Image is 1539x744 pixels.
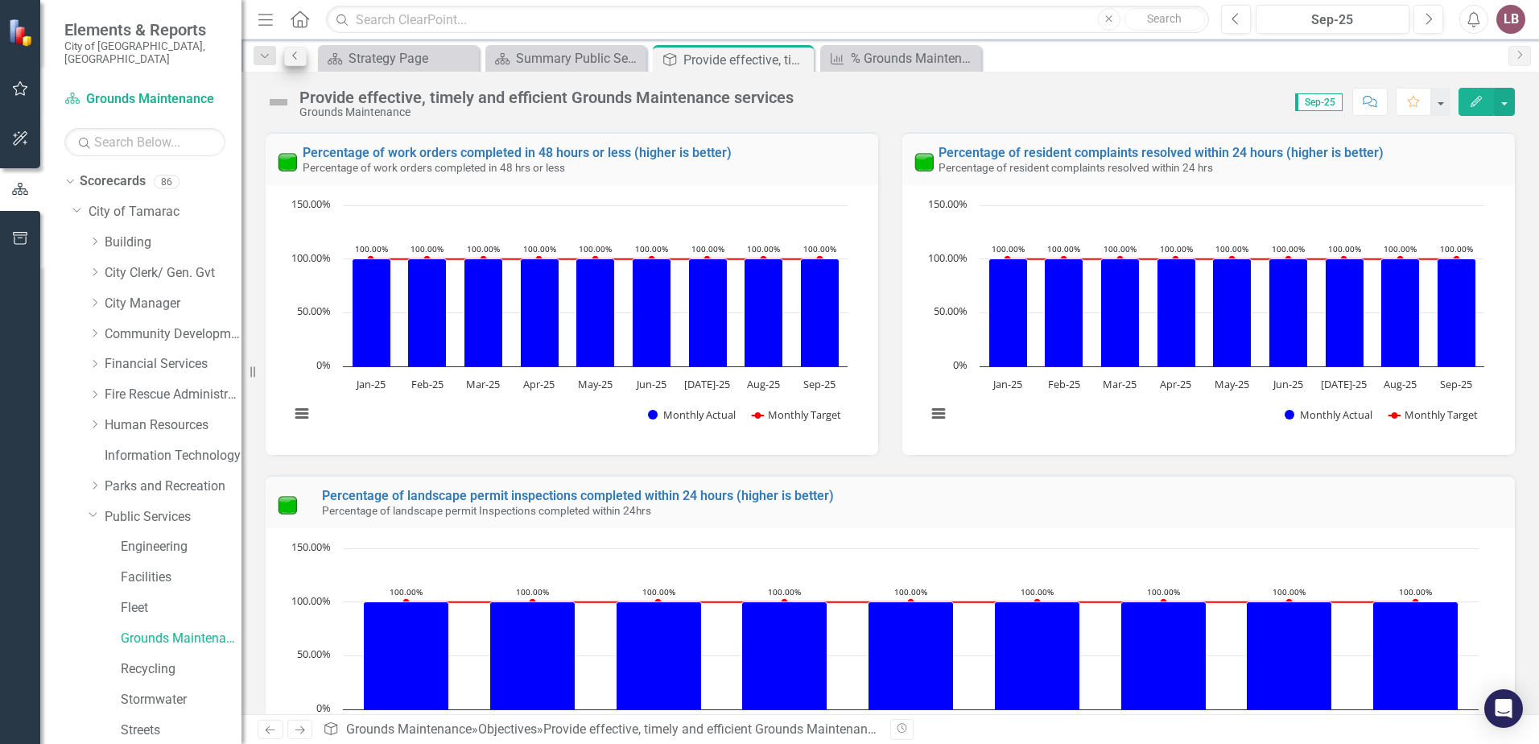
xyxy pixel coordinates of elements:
[1321,377,1367,391] text: [DATE]-25
[80,172,146,191] a: Scorecards
[303,145,732,160] a: Percentage of work orders completed in 48 hours or less (higher is better)
[617,602,702,710] path: Mar-25, 100. Monthly Actual.
[355,377,386,391] text: Jan-25
[894,586,927,597] text: 100.00%
[1328,243,1361,254] text: 100.00%
[478,721,537,737] a: Objectives
[121,630,241,648] a: Grounds Maintenance
[89,203,241,221] a: City of Tamarac
[105,325,241,344] a: Community Development
[1286,599,1293,606] path: Aug-25, 100. Monthly Target.
[1103,377,1137,391] text: Mar-25
[303,161,565,174] small: Percentage of work orders completed in 48 hrs or less
[266,89,291,115] img: Not Defined
[297,304,331,318] text: 50.00%
[689,259,728,367] path: Jul-25, 100. Monthly Actual.
[323,721,878,739] div: » »
[918,197,1492,439] svg: Interactive chart
[105,264,241,283] a: City Clerk/ Gen. Gvt
[747,377,780,391] text: Aug-25
[1215,377,1249,391] text: May-25
[105,295,241,313] a: City Manager
[64,20,225,39] span: Elements & Reports
[1124,8,1205,31] button: Search
[353,259,840,367] g: Monthly Actual, series 1 of 2. Bar series with 9 bars.
[121,599,241,618] a: Fleet
[1440,377,1472,391] text: Sep-25
[1273,586,1306,597] text: 100.00%
[516,586,549,597] text: 100.00%
[939,145,1384,160] a: Percentage of resident complaints resolved within 24 hours (higher is better)
[466,377,500,391] text: Mar-25
[346,721,472,737] a: Grounds Maintenance
[1388,407,1478,422] button: Show Monthly Target
[1484,689,1523,728] div: Open Intercom Messenger
[322,504,651,517] small: Percentage of landscape permit Inspections completed within 24hrs
[8,18,36,46] img: ClearPoint Strategy
[1413,599,1419,606] path: Sep-25, 100. Monthly Target.
[530,599,536,606] path: Feb-25, 100. Monthly Target.
[1326,259,1364,367] path: Jul-25, 100. Monthly Actual.
[121,691,241,709] a: Stormwater
[908,599,914,606] path: May-25, 100. Monthly Target.
[1440,243,1473,254] text: 100.00%
[635,377,666,391] text: Jun-25
[953,358,968,372] text: 0%
[655,599,662,606] path: Mar-25, 100. Monthly Target.
[576,259,615,367] path: May-25, 100. Monthly Actual.
[364,602,449,710] path: Jan-25, 100. Monthly Actual.
[927,403,950,425] button: View chart menu, Chart
[918,197,1499,439] div: Chart. Highcharts interactive chart.
[803,243,836,254] text: 100.00%
[939,161,1213,174] small: Percentage of resident complaints resolved within 24 hrs
[390,586,423,597] text: 100.00%
[1034,599,1041,606] path: Jun-25, 100. Monthly Target.
[747,243,780,254] text: 100.00%
[742,602,827,710] path: Apr-25, 100. Monthly Actual.
[745,259,783,367] path: Aug-25, 100. Monthly Actual.
[635,243,668,254] text: 100.00%
[992,243,1025,254] text: 100.00%
[316,701,331,715] text: 0%
[282,197,862,439] div: Chart. Highcharts interactive chart.
[995,602,1080,710] path: Jun-25, 100. Monthly Actual.
[349,48,475,68] div: Strategy Page
[121,568,241,587] a: Facilities
[516,48,642,68] div: Summary Public Services/Grounds Maintenance - Program Description (5090)
[989,259,1476,367] g: Monthly Actual, series 1 of 2. Bar series with 9 bars.
[291,250,331,265] text: 100.00%
[1247,602,1332,710] path: Aug-25, 100. Monthly Actual.
[299,106,794,118] div: Grounds Maintenance
[364,602,1459,710] g: Monthly Actual, series 1 of 2. Bar series with 9 bars.
[869,602,954,710] path: May-25, 100. Monthly Actual.
[1160,377,1191,391] text: Apr-25
[467,243,500,254] text: 100.00%
[523,243,556,254] text: 100.00%
[121,721,241,740] a: Streets
[1261,10,1404,30] div: Sep-25
[154,175,179,188] div: 86
[1272,377,1303,391] text: Jun-25
[105,386,241,404] a: Fire Rescue Administration
[1384,377,1417,391] text: Aug-25
[928,196,968,211] text: 150.00%
[683,50,810,70] div: Provide effective, timely and efficient Grounds Maintenance services
[1048,377,1080,391] text: Feb-25
[322,488,834,503] a: Percentage of landscape permit inspections completed within 24 hours (higher is better)
[64,128,225,156] input: Search Below...
[322,48,475,68] a: Strategy Page
[278,152,297,172] img: Meets or exceeds target
[1104,243,1137,254] text: 100.00%
[1256,5,1409,34] button: Sep-25
[992,377,1022,391] text: Jan-25
[64,39,225,66] small: City of [GEOGRAPHIC_DATA], [GEOGRAPHIC_DATA]
[989,259,1028,367] path: Jan-25, 100. Monthly Actual.
[1161,599,1167,606] path: Jul-25, 100. Monthly Target.
[64,90,225,109] a: Grounds Maintenance
[121,660,241,679] a: Recycling
[490,602,576,710] path: Feb-25, 100. Monthly Actual.
[1381,259,1420,367] path: Aug-25, 100. Monthly Actual.
[316,358,331,372] text: 0%
[934,304,968,318] text: 50.00%
[121,538,241,556] a: Engineering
